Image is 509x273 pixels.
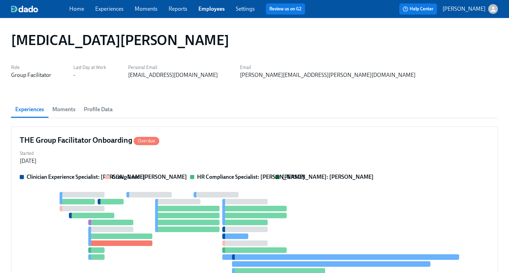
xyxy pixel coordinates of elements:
[20,135,159,146] h4: THE Group Facilitator Onboarding
[112,174,187,180] strong: Group Lead: [PERSON_NAME]
[11,64,51,71] label: Role
[73,71,75,79] div: -
[15,105,44,114] span: Experiences
[443,4,498,14] button: [PERSON_NAME]
[95,6,124,12] a: Experiences
[443,5,485,13] p: [PERSON_NAME]
[197,174,305,180] strong: HR Compliance Specialist: [PERSON_NAME]
[20,150,36,157] label: Started
[20,157,36,165] div: [DATE]
[399,3,437,15] button: Help Center
[282,174,374,180] strong: [PERSON_NAME]: [PERSON_NAME]
[240,71,416,79] div: [PERSON_NAME][EMAIL_ADDRESS][PERSON_NAME][DOMAIN_NAME]
[240,64,416,71] label: Email
[169,6,187,12] a: Reports
[236,6,255,12] a: Settings
[11,71,51,79] div: Group Facilitator
[11,32,229,49] h1: [MEDICAL_DATA][PERSON_NAME]
[403,6,434,12] span: Help Center
[11,6,38,12] img: dado
[198,6,225,12] a: Employees
[73,64,106,71] label: Last Day at Work
[134,138,159,143] span: Overdue
[269,6,302,12] a: Review us on G2
[135,6,158,12] a: Moments
[27,174,145,180] strong: Clinician Experience Specialist: [PERSON_NAME]
[69,6,84,12] a: Home
[128,71,218,79] div: [EMAIL_ADDRESS][DOMAIN_NAME]
[52,105,75,114] span: Moments
[266,3,305,15] button: Review us on G2
[128,64,218,71] label: Personal Email
[84,105,113,114] span: Profile Data
[11,6,69,12] a: dado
